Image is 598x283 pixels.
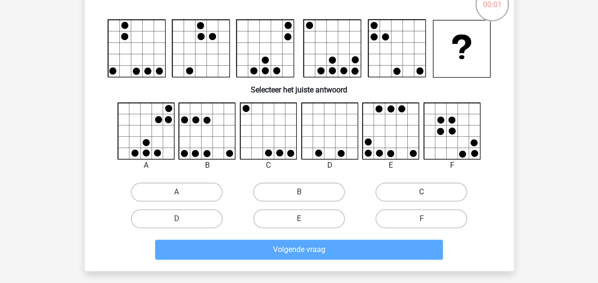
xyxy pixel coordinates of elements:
[171,160,243,171] div: B
[416,160,488,171] div: F
[375,182,467,202] label: C
[110,160,182,171] div: A
[155,240,443,260] button: Volgende vraag
[131,182,223,202] label: A
[100,78,499,94] h6: Selecteer het juiste antwoord
[253,209,345,228] label: E
[355,160,427,171] div: E
[233,160,304,171] div: C
[131,209,223,228] label: D
[375,209,467,228] label: F
[294,160,366,171] div: D
[253,182,345,202] label: B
